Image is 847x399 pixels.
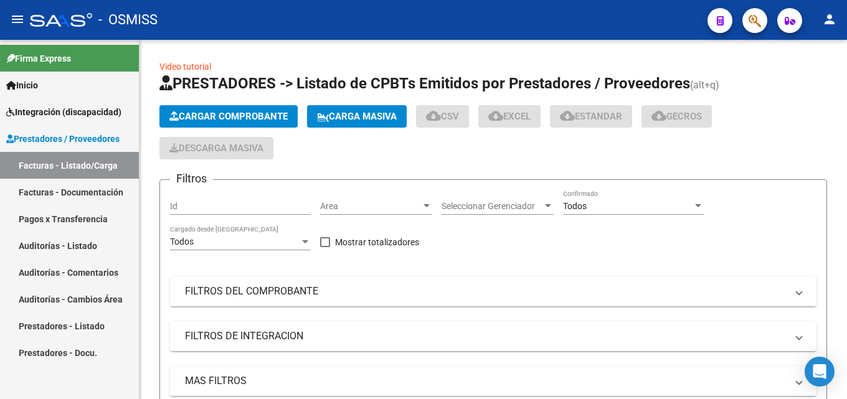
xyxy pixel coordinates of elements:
button: Cargar Comprobante [159,105,298,128]
button: Descarga Masiva [159,137,273,159]
span: Descarga Masiva [169,143,263,154]
button: Estandar [550,105,632,128]
span: PRESTADORES -> Listado de CPBTs Emitidos por Prestadores / Proveedores [159,75,690,92]
span: CSV [426,111,459,122]
span: Todos [563,201,587,211]
span: Estandar [560,111,622,122]
span: Seleccionar Gerenciador [442,201,542,212]
span: Area [320,201,421,212]
mat-panel-title: MAS FILTROS [185,374,787,388]
mat-icon: cloud_download [488,108,503,123]
a: Video tutorial [159,62,211,72]
h3: Filtros [170,170,213,187]
button: EXCEL [478,105,541,128]
mat-expansion-panel-header: FILTROS DEL COMPROBANTE [170,276,816,306]
mat-expansion-panel-header: MAS FILTROS [170,366,816,396]
mat-icon: cloud_download [651,108,666,123]
button: Gecros [641,105,712,128]
span: Inicio [6,78,38,92]
app-download-masive: Descarga masiva de comprobantes (adjuntos) [159,137,273,159]
mat-panel-title: FILTROS DE INTEGRACION [185,329,787,343]
mat-icon: menu [10,12,25,27]
mat-icon: cloud_download [426,108,441,123]
span: Gecros [651,111,702,122]
mat-panel-title: FILTROS DEL COMPROBANTE [185,284,787,298]
span: Carga Masiva [317,111,397,122]
span: Cargar Comprobante [169,111,288,122]
span: - OSMISS [98,6,158,34]
div: Open Intercom Messenger [805,357,835,387]
span: EXCEL [488,111,531,122]
span: Firma Express [6,52,71,65]
mat-icon: person [822,12,837,27]
span: Mostrar totalizadores [335,235,419,250]
button: CSV [416,105,469,128]
button: Carga Masiva [307,105,407,128]
mat-icon: cloud_download [560,108,575,123]
span: Prestadores / Proveedores [6,132,120,146]
span: Integración (discapacidad) [6,105,121,119]
mat-expansion-panel-header: FILTROS DE INTEGRACION [170,321,816,351]
span: (alt+q) [690,79,719,91]
span: Todos [170,237,194,246]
